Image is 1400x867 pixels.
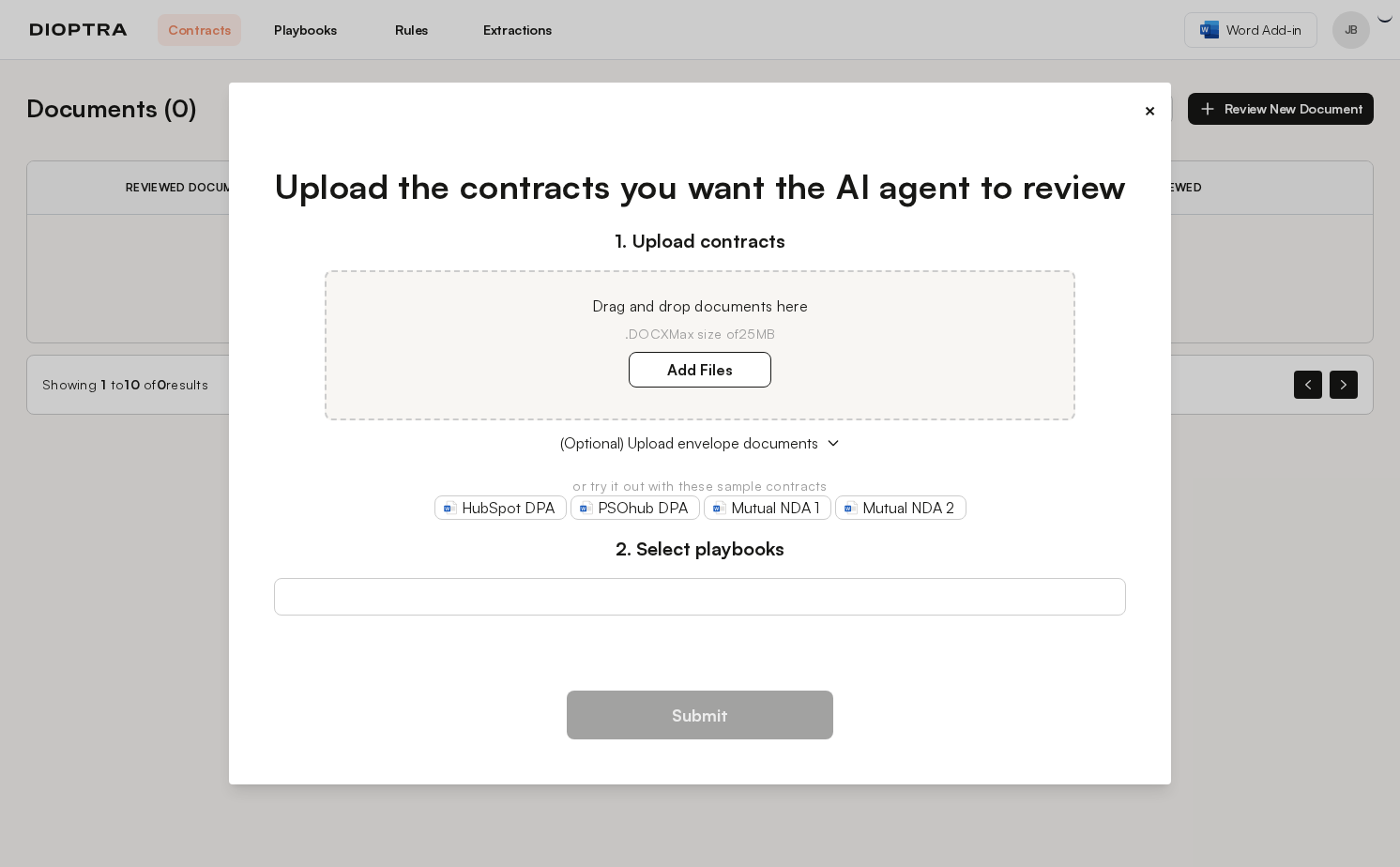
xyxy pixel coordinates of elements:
a: PSOhub DPA [571,495,700,520]
a: Mutual NDA 1 [704,495,831,520]
p: or try it out with these sample contracts [274,477,1127,495]
a: Mutual NDA 2 [835,495,966,520]
p: Drag and drop documents here [349,295,1051,317]
button: (Optional) Upload envelope documents [274,432,1127,454]
span: (Optional) Upload envelope documents [560,432,818,454]
button: Submit [567,691,833,739]
button: × [1144,98,1156,124]
h1: Upload the contracts you want the AI agent to review [274,161,1127,212]
label: Add Files [629,352,771,388]
a: HubSpot DPA [434,495,567,520]
p: .DOCX Max size of 25MB [349,325,1051,343]
h3: 2. Select playbooks [274,535,1127,563]
h3: 1. Upload contracts [274,227,1127,255]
